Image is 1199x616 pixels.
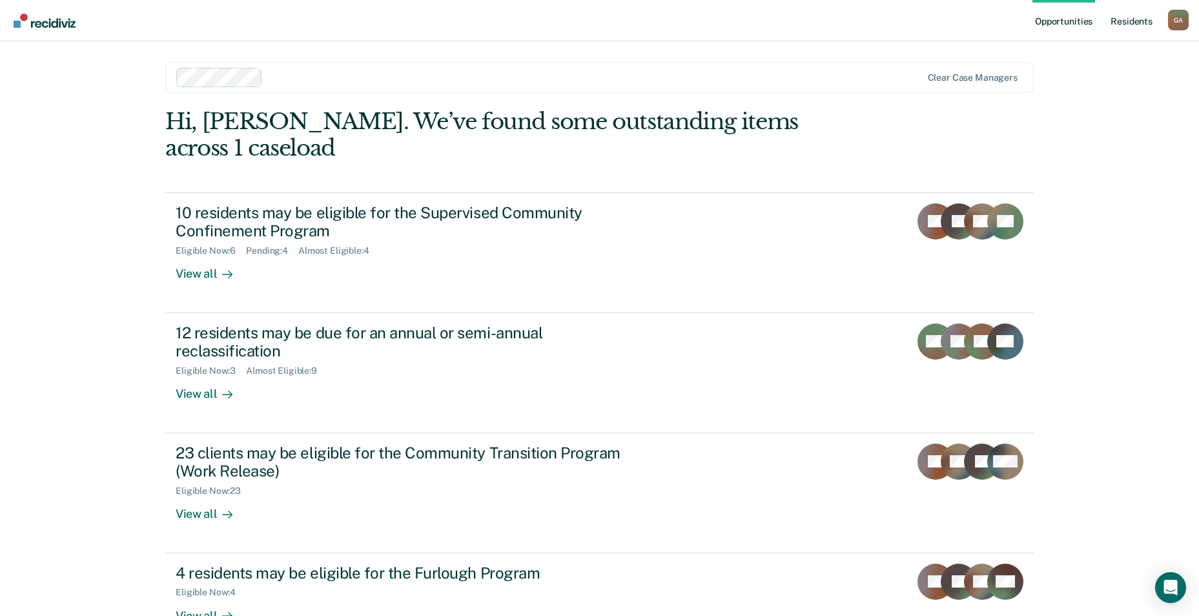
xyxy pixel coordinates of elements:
div: 4 residents may be eligible for the Furlough Program [176,564,629,582]
a: 12 residents may be due for an annual or semi-annual reclassificationEligible Now:3Almost Eligibl... [165,313,1034,433]
div: 23 clients may be eligible for the Community Transition Program (Work Release) [176,444,629,481]
div: View all [176,376,248,402]
div: Pending : 4 [246,245,298,256]
div: View all [176,256,248,282]
div: Eligible Now : 3 [176,365,246,376]
div: Clear case managers [928,72,1018,83]
div: Eligible Now : 6 [176,245,246,256]
div: Almost Eligible : 9 [246,365,327,376]
div: View all [176,497,248,522]
div: Open Intercom Messenger [1155,572,1186,603]
a: 10 residents may be eligible for the Supervised Community Confinement ProgramEligible Now:6Pendin... [165,192,1034,313]
div: Hi, [PERSON_NAME]. We’ve found some outstanding items across 1 caseload [165,108,860,161]
div: 12 residents may be due for an annual or semi-annual reclassification [176,323,629,361]
button: Profile dropdown button [1168,10,1189,30]
div: Almost Eligible : 4 [298,245,380,256]
img: Recidiviz [14,14,76,28]
div: G A [1168,10,1189,30]
div: 10 residents may be eligible for the Supervised Community Confinement Program [176,203,629,241]
div: Eligible Now : 4 [176,587,246,598]
div: Eligible Now : 23 [176,486,251,497]
a: 23 clients may be eligible for the Community Transition Program (Work Release)Eligible Now:23View... [165,433,1034,553]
